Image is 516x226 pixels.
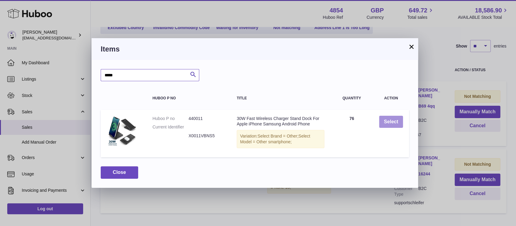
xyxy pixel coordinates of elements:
dt: Current Identifier [152,124,188,130]
h3: Items [101,44,409,54]
div: 30W Fast Wireless Charger Stand Dock For Apple iPhone Samsung Android Phone [237,116,324,127]
span: Close [113,170,126,175]
dd: X0011VBNS5 [189,133,225,139]
th: Title [231,90,330,106]
span: Select Brand = Other; [258,134,298,138]
dt: Huboo P no [152,116,188,121]
th: Huboo P no [146,90,231,106]
button: × [408,43,415,50]
th: Action [373,90,409,106]
button: Select [379,116,403,128]
div: Variation: [237,130,324,148]
td: 76 [330,110,373,158]
dd: 440011 [189,116,225,121]
th: Quantity [330,90,373,106]
button: Close [101,166,138,179]
img: 30W Fast Wireless Charger Stand Dock For Apple iPhone Samsung Android Phone [107,116,137,146]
